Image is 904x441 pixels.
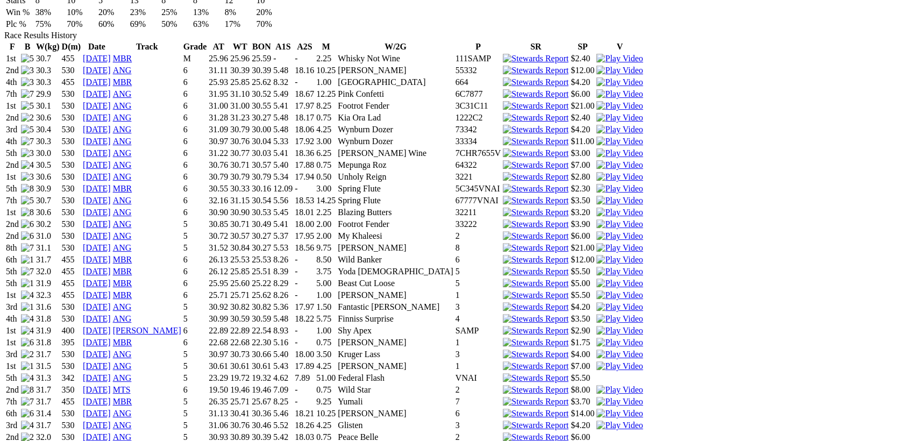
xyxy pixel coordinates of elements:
img: Play Video [596,89,643,99]
img: Stewards Report [503,314,568,324]
img: 8 [21,208,34,217]
img: 2 [21,350,34,359]
a: View replay [596,196,643,205]
img: Play Video [596,243,643,253]
th: M [316,41,336,52]
th: Grade [183,41,208,52]
a: [DATE] [83,196,111,205]
img: 4 [21,326,34,336]
a: [DATE] [83,113,111,122]
img: Stewards Report [503,279,568,288]
th: Date [82,41,111,52]
img: 1 [21,302,34,312]
img: Play Video [596,77,643,87]
img: 2 [21,113,34,123]
a: ANG [113,302,132,311]
a: [DATE] [83,385,111,394]
td: 6 [183,65,208,76]
td: 4th [5,77,19,88]
td: 20% [98,7,129,18]
td: 6 [183,101,208,111]
img: Stewards Report [503,373,568,383]
img: 7 [21,267,34,276]
a: [DATE] [83,101,111,110]
td: $6.00 [570,89,595,99]
img: Stewards Report [503,172,568,182]
td: Win % [5,7,34,18]
a: [DATE] [83,148,111,158]
a: MBR [113,279,132,288]
img: Play Video [596,338,643,347]
img: Stewards Report [503,350,568,359]
th: W/2G [337,41,453,52]
td: 2.25 [316,53,336,64]
td: 38% [35,7,66,18]
td: [GEOGRAPHIC_DATA] [337,77,453,88]
a: [DATE] [83,290,111,300]
a: [DATE] [83,373,111,382]
th: Track [112,41,182,52]
img: Stewards Report [503,267,568,276]
img: 6 [21,409,34,418]
img: 3 [21,66,34,75]
a: [DATE] [83,160,111,169]
img: Play Video [596,231,643,241]
a: ANG [113,361,132,371]
a: View replay [596,421,643,430]
td: 530 [61,89,82,99]
img: Play Video [596,66,643,75]
img: 4 [21,421,34,430]
img: 6 [21,231,34,241]
a: View replay [596,314,643,323]
a: View replay [596,361,643,371]
img: Stewards Report [503,208,568,217]
td: 1st [5,101,19,111]
td: 25.59 [251,53,272,64]
a: MBR [113,184,132,193]
td: 30.39 [251,65,272,76]
a: View replay [596,302,643,311]
td: $4.20 [570,77,595,88]
img: Play Video [596,184,643,194]
img: 8 [21,184,34,194]
a: [DATE] [83,66,111,75]
a: ANG [113,243,132,252]
td: 6 [183,77,208,88]
a: [DATE] [83,219,111,229]
td: 31.10 [230,89,250,99]
td: 5.49 [273,89,293,99]
a: ANG [113,113,132,122]
td: 10.25 [316,65,336,76]
td: 31.00 [230,101,250,111]
td: Plc % [5,19,34,30]
img: 7 [21,397,34,407]
a: ANG [113,231,132,240]
td: 455 [61,53,82,64]
a: View replay [596,385,643,394]
img: Stewards Report [503,290,568,300]
a: ANG [113,373,132,382]
td: 31.00 [208,101,229,111]
img: 8 [21,385,34,395]
td: 5.48 [273,65,293,76]
img: 6 [21,338,34,347]
img: 1 [21,279,34,288]
td: 60% [98,19,129,30]
a: View replay [596,267,643,276]
th: D(m) [61,41,82,52]
img: Stewards Report [503,113,568,123]
a: ANG [113,160,132,169]
a: ANG [113,172,132,181]
img: Play Video [596,350,643,359]
img: 7 [21,137,34,146]
a: MBR [113,54,132,63]
img: Play Video [596,219,643,229]
a: [DATE] [83,255,111,264]
th: P [455,41,501,52]
a: MBR [113,77,132,87]
a: [PERSON_NAME] [113,326,181,335]
th: V [596,41,643,52]
a: ANG [113,148,132,158]
td: - [273,53,293,64]
td: 25.96 [230,53,250,64]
